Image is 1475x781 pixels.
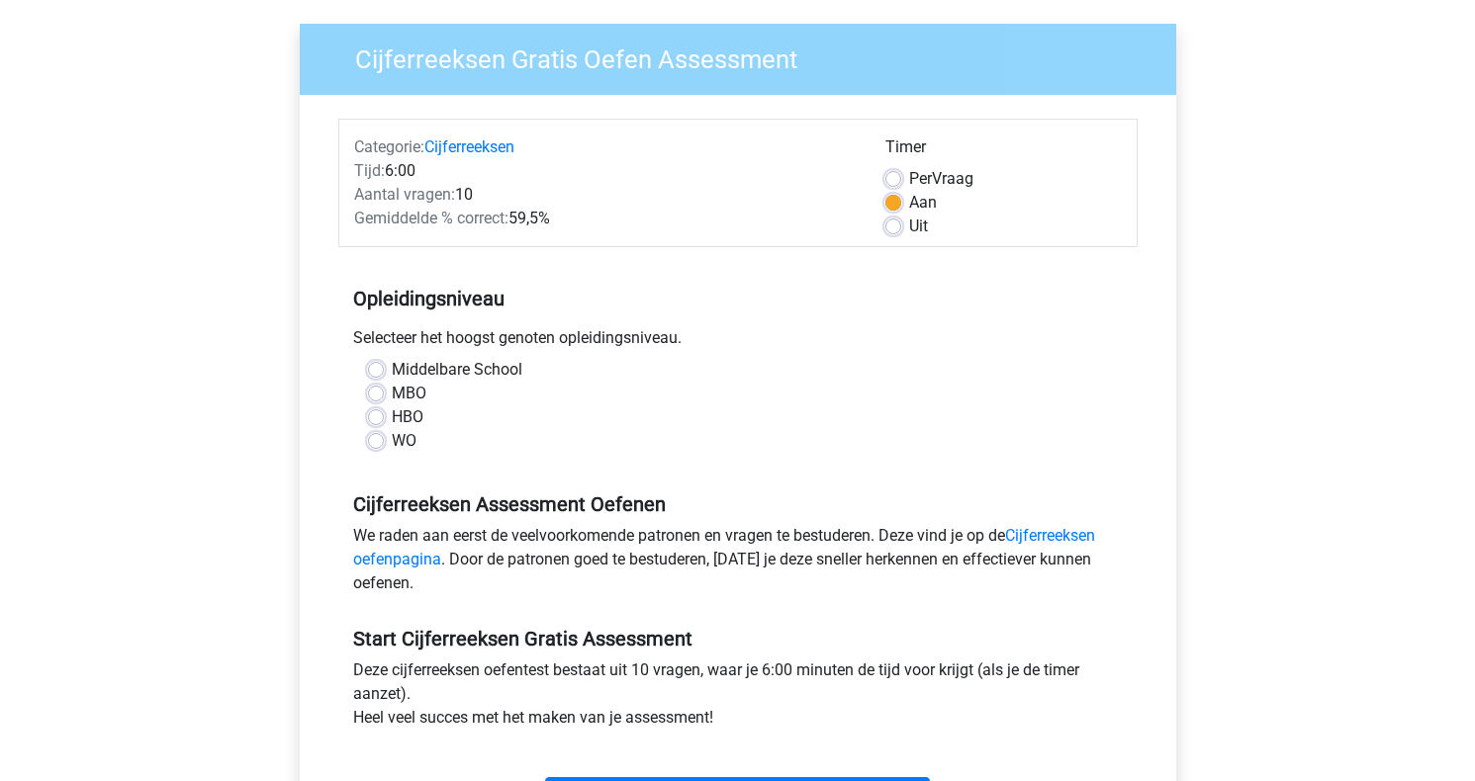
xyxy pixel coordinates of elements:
[338,326,1138,358] div: Selecteer het hoogst genoten opleidingsniveau.
[354,161,385,180] span: Tijd:
[339,207,871,230] div: 59,5%
[339,183,871,207] div: 10
[353,279,1123,318] h5: Opleidingsniveau
[424,137,514,156] a: Cijferreeksen
[353,492,1123,516] h5: Cijferreeksen Assessment Oefenen
[392,429,416,453] label: WO
[909,167,973,191] label: Vraag
[392,358,522,382] label: Middelbare School
[909,191,937,215] label: Aan
[338,524,1138,603] div: We raden aan eerst de veelvoorkomende patronen en vragen te bestuderen. Deze vind je op de . Door...
[392,382,426,405] label: MBO
[392,405,423,429] label: HBO
[353,627,1123,651] h5: Start Cijferreeksen Gratis Assessment
[909,215,928,238] label: Uit
[331,37,1161,75] h3: Cijferreeksen Gratis Oefen Assessment
[354,137,424,156] span: Categorie:
[909,169,932,188] span: Per
[339,159,871,183] div: 6:00
[885,135,1122,167] div: Timer
[338,658,1138,738] div: Deze cijferreeksen oefentest bestaat uit 10 vragen, waar je 6:00 minuten de tijd voor krijgt (als...
[354,209,508,227] span: Gemiddelde % correct:
[354,185,455,204] span: Aantal vragen:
